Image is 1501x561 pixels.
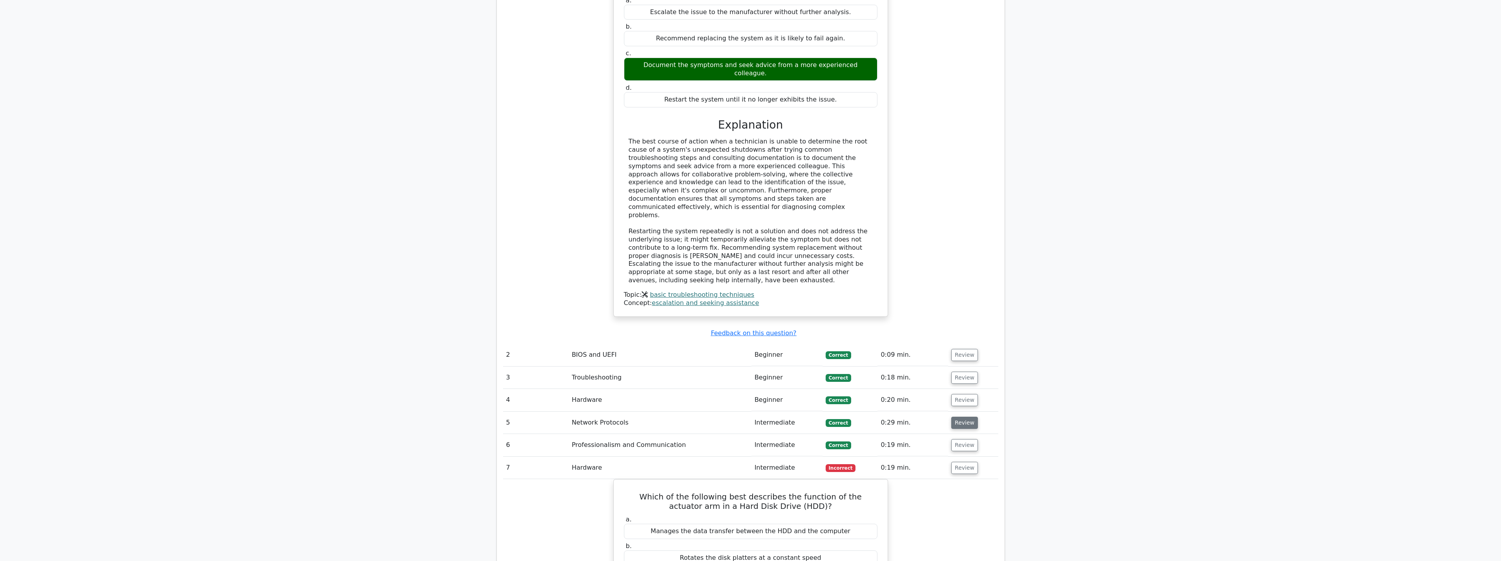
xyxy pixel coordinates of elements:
[569,344,751,366] td: BIOS and UEFI
[826,464,856,472] span: Incorrect
[623,492,878,511] h5: Which of the following best describes the function of the actuator arm in a Hard Disk Drive (HDD)?
[826,374,851,382] span: Correct
[624,5,877,20] div: Escalate the issue to the manufacturer without further analysis.
[951,462,978,474] button: Review
[569,389,751,411] td: Hardware
[503,412,569,434] td: 5
[826,396,851,404] span: Correct
[626,23,632,30] span: b.
[826,351,851,359] span: Correct
[629,118,873,132] h3: Explanation
[629,138,873,284] div: The best course of action when a technician is unable to determine the root cause of a system's u...
[751,367,823,389] td: Beginner
[877,412,948,434] td: 0:29 min.
[951,349,978,361] button: Review
[503,367,569,389] td: 3
[503,434,569,456] td: 6
[751,389,823,411] td: Beginner
[711,329,796,337] a: Feedback on this question?
[569,434,751,456] td: Professionalism and Communication
[503,344,569,366] td: 2
[624,58,877,81] div: Document the symptoms and seek advice from a more experienced colleague.
[624,299,877,307] div: Concept:
[569,457,751,479] td: Hardware
[624,92,877,107] div: Restart the system until it no longer exhibits the issue.
[751,344,823,366] td: Beginner
[877,457,948,479] td: 0:19 min.
[626,516,632,523] span: a.
[503,389,569,411] td: 4
[626,542,632,550] span: b.
[877,367,948,389] td: 0:18 min.
[503,457,569,479] td: 7
[951,439,978,451] button: Review
[951,372,978,384] button: Review
[650,291,754,298] a: basic troubleshooting techniques
[751,457,823,479] td: Intermediate
[751,412,823,434] td: Intermediate
[951,417,978,429] button: Review
[751,434,823,456] td: Intermediate
[569,412,751,434] td: Network Protocols
[626,49,631,57] span: c.
[569,367,751,389] td: Troubleshooting
[826,441,851,449] span: Correct
[877,344,948,366] td: 0:09 min.
[624,31,877,46] div: Recommend replacing the system as it is likely to fail again.
[826,419,851,427] span: Correct
[624,291,877,299] div: Topic:
[626,84,632,91] span: d.
[652,299,759,307] a: escalation and seeking assistance
[624,524,877,539] div: Manages the data transfer between the HDD and the computer
[877,389,948,411] td: 0:20 min.
[877,434,948,456] td: 0:19 min.
[951,394,978,406] button: Review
